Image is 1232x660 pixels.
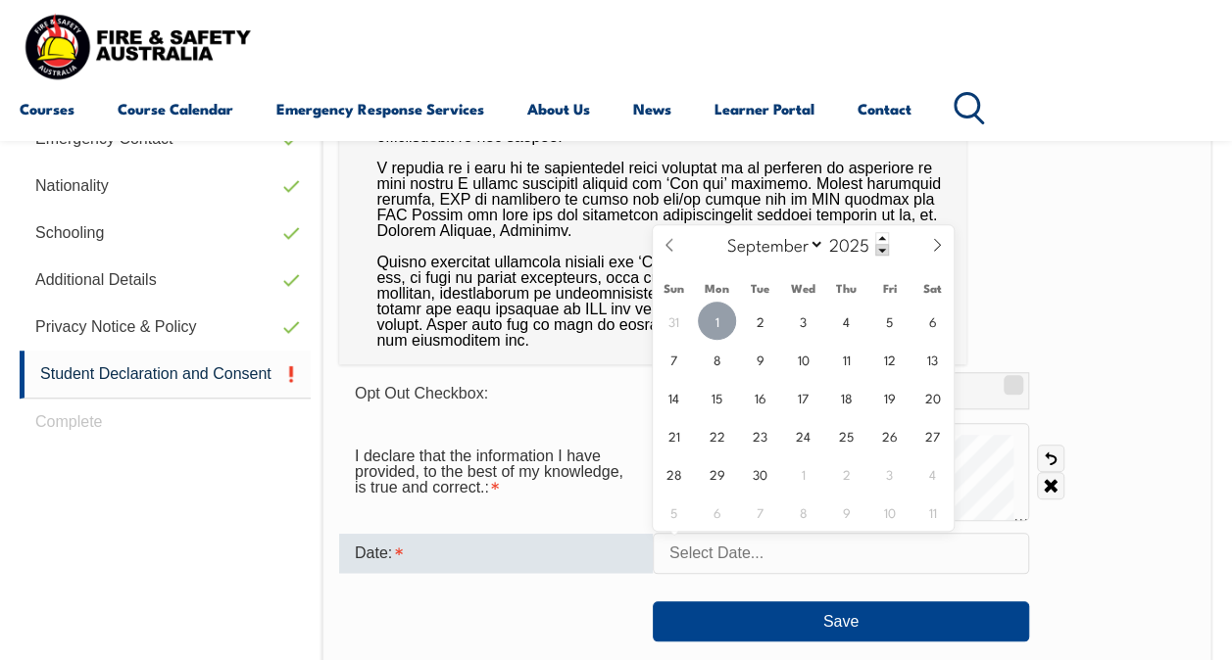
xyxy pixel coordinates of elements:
span: September 12, 2025 [870,340,909,378]
span: September 19, 2025 [870,378,909,416]
a: Clear [1037,472,1064,499]
span: Sun [653,282,696,295]
span: September 30, 2025 [741,454,779,493]
span: September 20, 2025 [913,378,952,416]
span: September 5, 2025 [870,302,909,340]
span: September 28, 2025 [655,454,693,493]
span: October 11, 2025 [913,493,952,531]
a: Course Calendar [118,85,233,132]
span: October 9, 2025 [827,493,865,531]
a: About Us [527,85,590,132]
span: September 7, 2025 [655,340,693,378]
a: Emergency Response Services [276,85,484,132]
span: September 18, 2025 [827,378,865,416]
span: September 15, 2025 [698,378,736,416]
span: September 8, 2025 [698,340,736,378]
span: September 25, 2025 [827,416,865,454]
span: Tue [739,282,782,295]
span: Mon [696,282,739,295]
span: Thu [825,282,868,295]
span: September 16, 2025 [741,378,779,416]
span: October 2, 2025 [827,454,865,493]
span: September 21, 2025 [655,416,693,454]
span: October 10, 2025 [870,493,909,531]
span: October 5, 2025 [655,493,693,531]
span: September 13, 2025 [913,340,952,378]
div: Date is required. [339,534,653,573]
a: Nationality [20,163,311,210]
span: August 31, 2025 [655,302,693,340]
span: Wed [782,282,825,295]
span: Sat [911,282,954,295]
select: Month [717,231,824,257]
a: Privacy Notice & Policy [20,304,311,351]
span: September 2, 2025 [741,302,779,340]
span: October 4, 2025 [913,454,952,493]
span: September 26, 2025 [870,416,909,454]
span: October 7, 2025 [741,493,779,531]
a: Contact [858,85,912,132]
span: September 14, 2025 [655,378,693,416]
span: September 10, 2025 [784,340,822,378]
a: Undo [1037,445,1064,472]
span: September 3, 2025 [784,302,822,340]
span: October 6, 2025 [698,493,736,531]
span: September 11, 2025 [827,340,865,378]
span: September 9, 2025 [741,340,779,378]
input: Year [824,232,889,256]
a: Schooling [20,210,311,257]
span: September 23, 2025 [741,416,779,454]
span: October 1, 2025 [784,454,822,493]
span: September 27, 2025 [913,416,952,454]
span: October 3, 2025 [870,454,909,493]
span: September 4, 2025 [827,302,865,340]
a: News [633,85,671,132]
a: Courses [20,85,74,132]
div: I declare that the information I have provided, to the best of my knowledge, is true and correct.... [339,438,653,506]
span: September 29, 2025 [698,454,736,493]
a: Learner Portal [715,85,814,132]
a: Student Declaration and Consent [20,351,311,399]
input: Select Date... [653,533,1029,574]
span: September 1, 2025 [698,302,736,340]
button: Save [653,601,1029,640]
a: Additional Details [20,257,311,304]
span: Fri [868,282,912,295]
span: September 6, 2025 [913,302,952,340]
span: October 8, 2025 [784,493,822,531]
span: Opt Out Checkbox: [355,385,488,401]
span: September 22, 2025 [698,416,736,454]
span: September 17, 2025 [784,378,822,416]
span: September 24, 2025 [784,416,822,454]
